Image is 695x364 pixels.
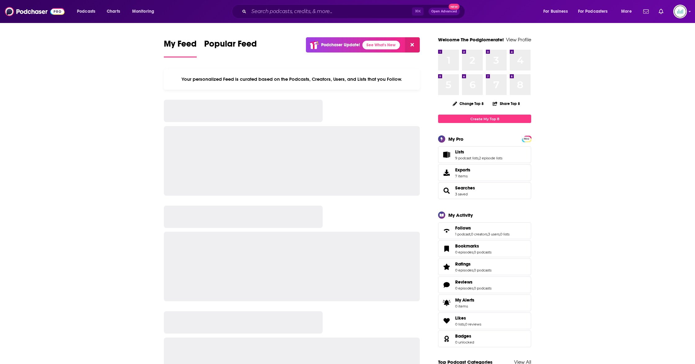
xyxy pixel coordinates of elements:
img: User Profile [673,5,687,18]
a: 3 saved [455,192,468,196]
span: Exports [455,167,470,173]
span: Reviews [455,279,473,285]
span: 0 items [455,304,474,308]
span: Open Advanced [431,10,457,13]
a: Follows [440,226,453,235]
span: My Alerts [455,297,474,303]
span: Searches [438,182,531,199]
a: See What's New [362,41,400,49]
a: Badges [440,334,453,343]
div: Search podcasts, credits, & more... [238,4,471,19]
span: Charts [107,7,120,16]
span: Badges [438,330,531,347]
a: 0 podcasts [474,250,491,254]
a: Follows [455,225,509,231]
a: 1 podcast [455,232,470,236]
a: View Profile [506,37,531,43]
a: 0 episodes [455,268,473,272]
div: My Pro [448,136,464,142]
span: Bookmarks [438,240,531,257]
a: Reviews [455,279,491,285]
a: 0 episodes [455,286,473,290]
a: Badges [455,333,474,339]
a: Searches [455,185,475,191]
a: 0 reviews [465,322,481,326]
a: Ratings [440,262,453,271]
a: 3 users [488,232,500,236]
span: , [473,286,474,290]
span: My Alerts [440,298,453,307]
div: Your personalized Feed is curated based on the Podcasts, Creators, Users, and Lists that you Follow. [164,69,420,90]
span: , [473,250,474,254]
button: Open AdvancedNew [428,8,460,15]
button: open menu [128,7,162,16]
span: Monitoring [132,7,154,16]
button: open menu [539,7,576,16]
a: Popular Feed [204,39,257,57]
span: Likes [455,315,466,321]
a: Searches [440,186,453,195]
span: Lists [455,149,464,155]
a: PRO [523,136,530,141]
span: Bookmarks [455,243,479,249]
a: Likes [440,316,453,325]
a: 0 creators [471,232,487,236]
span: Likes [438,312,531,329]
span: Ratings [438,258,531,275]
span: Reviews [438,276,531,293]
a: Ratings [455,261,491,267]
input: Search podcasts, credits, & more... [249,7,412,16]
span: , [473,268,474,272]
a: My Feed [164,39,197,57]
p: Podchaser Update! [321,42,360,48]
span: Lists [438,146,531,163]
a: Welcome The Podglomerate! [438,37,504,43]
span: Logged in as podglomerate [673,5,687,18]
a: Likes [455,315,481,321]
a: 0 podcasts [474,268,491,272]
span: Podcasts [77,7,95,16]
div: My Activity [448,212,473,218]
a: My Alerts [438,294,531,311]
span: For Business [543,7,568,16]
a: 9 podcast lists [455,156,478,160]
span: ⌘ K [412,7,424,16]
span: PRO [523,137,530,141]
a: Lists [440,150,453,159]
button: Show profile menu [673,5,687,18]
a: Lists [455,149,502,155]
button: open menu [73,7,103,16]
button: Change Top 8 [449,100,487,107]
a: Show notifications dropdown [641,6,651,17]
span: 7 items [455,174,470,178]
a: 0 lists [455,322,464,326]
img: Podchaser - Follow, Share and Rate Podcasts [5,6,65,17]
span: Follows [438,222,531,239]
a: 0 podcasts [474,286,491,290]
button: Share Top 8 [492,98,520,110]
a: Create My Top 8 [438,115,531,123]
span: My Feed [164,39,197,53]
span: More [621,7,632,16]
a: Charts [103,7,124,16]
a: Reviews [440,280,453,289]
button: open menu [617,7,639,16]
span: Exports [440,168,453,177]
a: Bookmarks [455,243,491,249]
span: Badges [455,333,471,339]
span: Ratings [455,261,471,267]
span: Follows [455,225,471,231]
span: For Podcasters [578,7,608,16]
a: 0 lists [500,232,509,236]
a: 0 episodes [455,250,473,254]
a: 2 episode lists [479,156,502,160]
